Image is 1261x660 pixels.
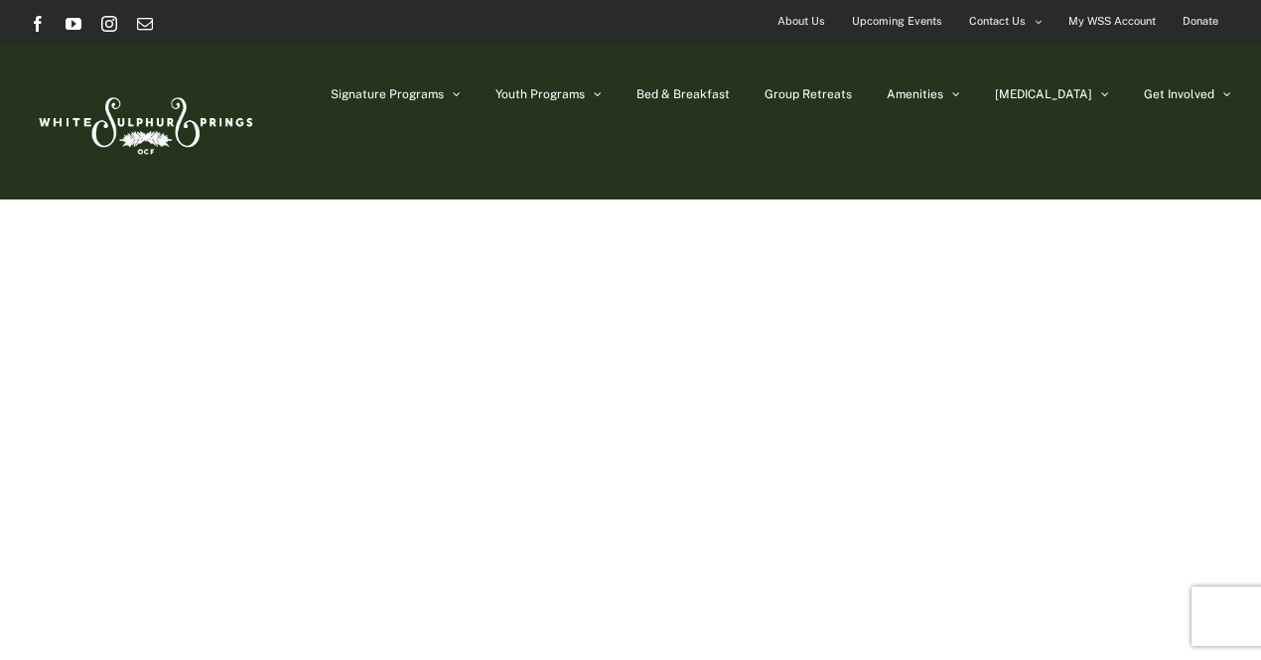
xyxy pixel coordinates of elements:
[636,45,730,144] a: Bed & Breakfast
[1183,7,1218,36] span: Donate
[887,88,943,100] span: Amenities
[777,7,825,36] span: About Us
[137,16,153,32] a: Email
[331,45,1231,144] nav: Main Menu
[852,7,942,36] span: Upcoming Events
[101,16,117,32] a: Instagram
[331,45,461,144] a: Signature Programs
[1144,88,1214,100] span: Get Involved
[495,45,602,144] a: Youth Programs
[765,45,852,144] a: Group Retreats
[995,88,1092,100] span: [MEDICAL_DATA]
[636,88,730,100] span: Bed & Breakfast
[995,45,1109,144] a: [MEDICAL_DATA]
[30,16,46,32] a: Facebook
[66,16,81,32] a: YouTube
[969,7,1026,36] span: Contact Us
[331,88,444,100] span: Signature Programs
[887,45,960,144] a: Amenities
[495,88,585,100] span: Youth Programs
[1144,45,1231,144] a: Get Involved
[30,75,258,169] img: White Sulphur Springs Logo
[765,88,852,100] span: Group Retreats
[1068,7,1156,36] span: My WSS Account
